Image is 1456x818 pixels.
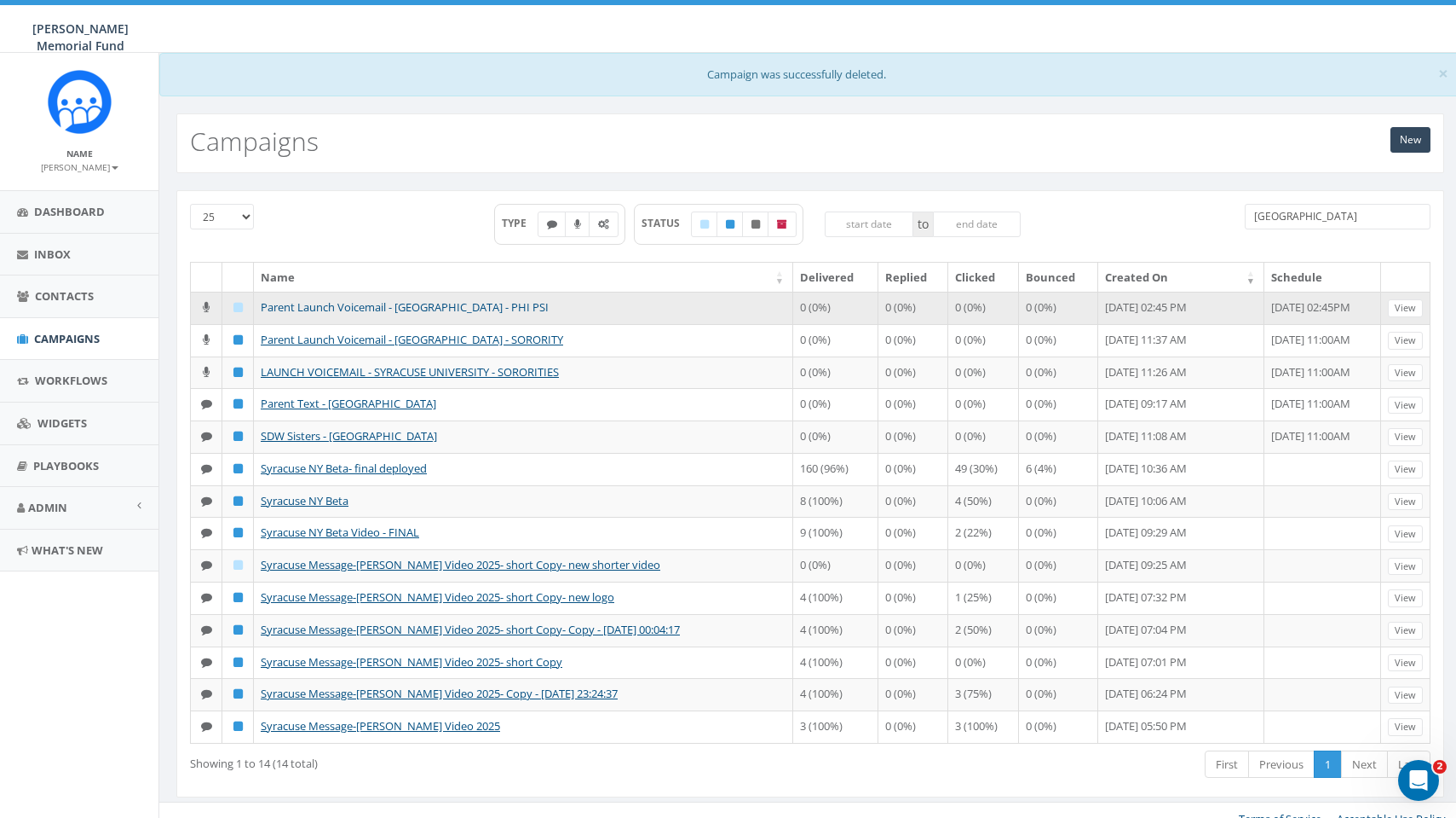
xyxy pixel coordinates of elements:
input: Type to search [1245,204,1430,229]
td: [DATE] 07:04 PM [1098,614,1264,647]
i: Text SMS [547,219,557,229]
label: Archived [768,212,797,237]
a: View [1388,493,1423,511]
td: [DATE] 11:00AM [1264,324,1381,357]
td: 0 (0%) [1019,517,1098,549]
label: Unpublished [742,212,769,237]
td: [DATE] 02:45PM [1264,292,1381,324]
a: First [1205,751,1249,779]
i: Draft [700,219,709,229]
td: 0 (0%) [1019,324,1098,357]
a: Parent Launch Voicemail - [GEOGRAPHIC_DATA] - SORORITY [261,332,563,347]
i: Text SMS [201,592,212,603]
input: start date [825,212,913,237]
i: Unpublished [751,219,760,229]
div: Showing 1 to 14 (14 total) [190,749,692,772]
td: 9 (100%) [793,517,878,549]
a: Syracuse NY Beta Video - FINAL [261,525,419,540]
a: Syracuse NY Beta [261,493,348,508]
a: View [1388,558,1423,576]
td: 0 (0%) [793,324,878,357]
td: 6 (4%) [1019,453,1098,485]
td: [DATE] 10:06 AM [1098,485,1264,518]
span: × [1438,61,1448,85]
a: View [1388,654,1423,672]
th: Name: activate to sort column ascending [254,263,793,293]
a: Next [1341,751,1388,779]
i: Published [233,496,243,507]
td: 1 (25%) [948,582,1019,614]
span: Playbooks [33,458,99,473]
h2: Campaigns [190,127,319,155]
th: Created On: activate to sort column ascending [1098,263,1264,293]
td: 0 (0%) [1019,421,1098,453]
i: Published [233,721,243,732]
td: 0 (0%) [793,421,878,453]
td: 0 (0%) [948,647,1019,679]
td: 0 (0%) [793,292,878,324]
i: Text SMS [201,560,212,571]
span: Dashboard [34,204,105,219]
th: Schedule [1264,263,1381,293]
span: Workflows [35,373,107,388]
td: 0 (0%) [793,549,878,582]
i: Ringless Voice Mail [574,219,581,229]
a: New [1390,127,1430,153]
i: Published [233,624,243,635]
span: What's New [32,542,103,558]
td: 0 (0%) [878,292,948,324]
a: Syracuse Message-[PERSON_NAME] Video 2025 [261,718,500,734]
a: Previous [1248,751,1315,779]
a: View [1388,397,1423,415]
a: Syracuse Message-[PERSON_NAME] Video 2025- short Copy [261,654,562,670]
td: 0 (0%) [1019,388,1098,421]
td: 2 (22%) [948,517,1019,549]
i: Published [233,334,243,345]
td: 4 (100%) [793,647,878,679]
td: [DATE] 09:17 AM [1098,388,1264,421]
i: Published [233,431,243,442]
label: Ringless Voice Mail [565,212,590,237]
td: 3 (100%) [948,711,1019,743]
a: View [1388,461,1423,479]
a: [PERSON_NAME] [41,159,118,174]
span: TYPE [502,216,538,230]
i: Text SMS [201,463,212,474]
td: [DATE] 11:00AM [1264,421,1381,453]
td: [DATE] 09:29 AM [1098,517,1264,549]
td: 0 (0%) [878,711,948,743]
a: LAUNCH VOICEMAIL - SYRACUSE UNIVERSITY - SORORITIES [261,364,559,380]
span: to [913,212,933,237]
td: 0 (0%) [1019,647,1098,679]
td: 0 (0%) [948,357,1019,389]
td: 0 (0%) [793,388,878,421]
td: 0 (0%) [878,517,948,549]
a: Last [1387,751,1430,779]
a: Parent Launch Voicemail - [GEOGRAPHIC_DATA] - PHI PSI [261,299,549,315]
a: Syracuse Message-[PERSON_NAME] Video 2025- short Copy- new logo [261,589,614,605]
td: 0 (0%) [1019,485,1098,518]
a: Syracuse Message-[PERSON_NAME] Video 2025- short Copy- new shorter video [261,557,660,572]
i: Published [233,367,243,378]
td: 0 (0%) [1019,549,1098,582]
a: SDW Sisters - [GEOGRAPHIC_DATA] [261,428,437,444]
i: Text SMS [201,496,212,507]
small: Name [66,148,93,160]
span: Inbox [34,247,71,262]
label: Text SMS [538,212,567,237]
td: 0 (0%) [878,357,948,389]
td: 0 (0%) [1019,711,1098,743]
span: [PERSON_NAME] Memorial Fund [32,20,129,54]
td: 4 (100%) [793,614,878,647]
th: Bounced [1019,263,1098,293]
th: Clicked [948,263,1019,293]
i: Text SMS [201,624,212,635]
td: 0 (0%) [948,388,1019,421]
td: 0 (0%) [878,388,948,421]
td: [DATE] 10:36 AM [1098,453,1264,485]
td: 4 (50%) [948,485,1019,518]
i: Draft [233,302,243,313]
i: Published [233,398,243,409]
th: Delivered [793,263,878,293]
td: [DATE] 11:26 AM [1098,357,1264,389]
